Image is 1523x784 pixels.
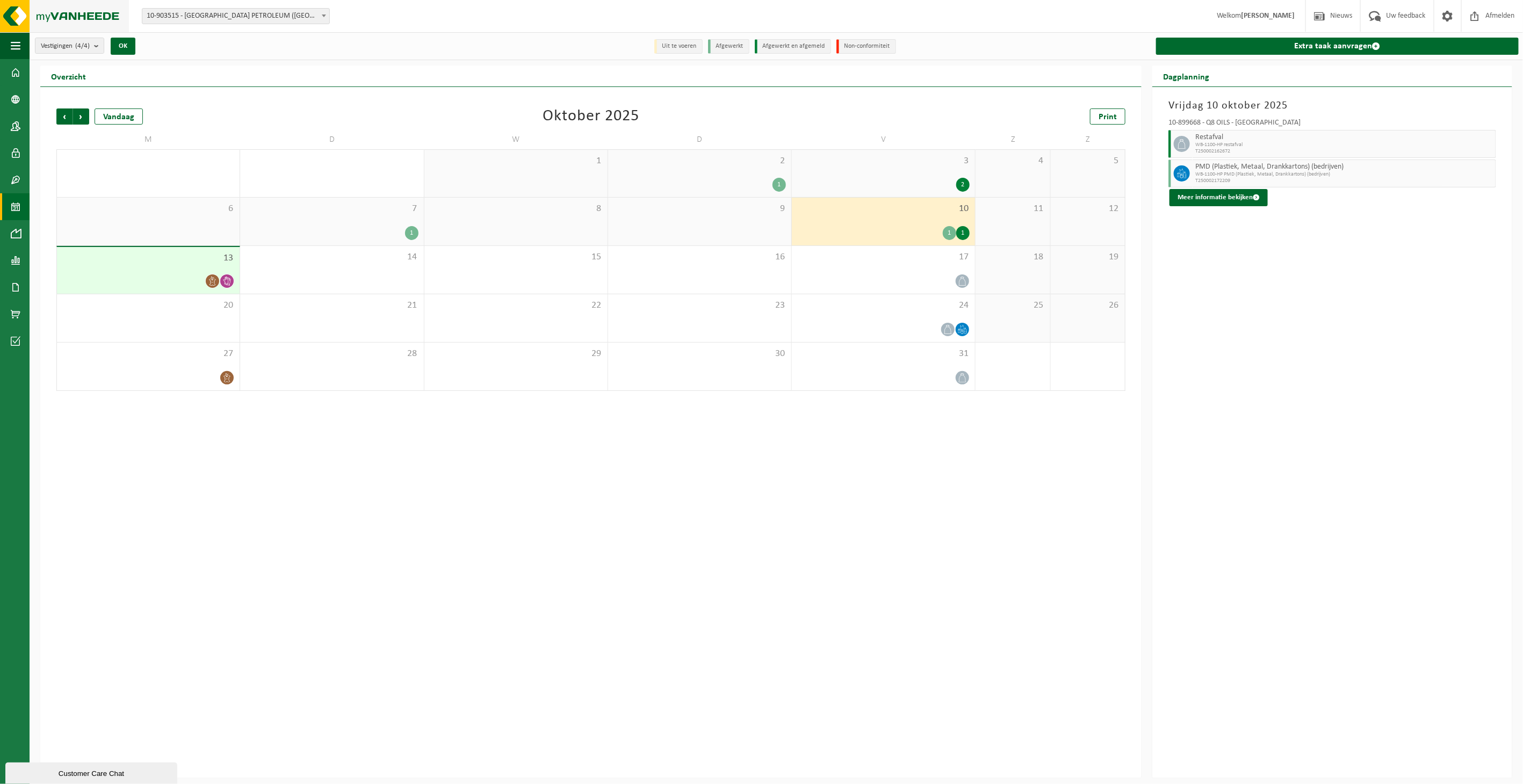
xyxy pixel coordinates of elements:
td: Z [976,130,1050,149]
span: 7 [246,203,418,215]
h2: Overzicht [40,66,97,86]
span: 29 [430,348,602,360]
span: Vestigingen [41,38,90,54]
span: 18 [981,251,1044,263]
span: WB-1100-HP PMD (Plastiek, Metaal, Drankkartons) (bedrijven) [1195,171,1493,178]
span: 20 [62,300,234,311]
span: 21 [246,300,418,311]
span: 6 [62,203,234,215]
span: 8 [430,203,602,215]
span: Vorige [56,108,73,125]
iframe: chat widget [5,760,179,784]
span: PMD (Plastiek, Metaal, Drankkartons) (bedrijven) [1195,163,1493,171]
div: 2 [956,178,970,192]
span: 11 [981,203,1044,215]
div: 1 [943,226,956,240]
td: Z [1051,130,1125,149]
span: Print [1099,113,1117,121]
span: 22 [430,300,602,311]
span: T250002172209 [1195,178,1493,184]
div: Vandaag [95,108,143,125]
span: 27 [62,348,234,360]
div: 10-899668 - Q8 OILS - [GEOGRAPHIC_DATA] [1168,119,1496,130]
td: W [424,130,608,149]
td: D [240,130,424,149]
span: 23 [613,300,786,311]
div: Oktober 2025 [543,108,639,125]
span: 19 [1056,251,1120,263]
span: 3 [797,155,970,167]
span: T250002162672 [1195,148,1493,155]
span: 16 [613,251,786,263]
div: 1 [405,226,418,240]
span: 25 [981,300,1044,311]
span: Restafval [1195,133,1493,142]
count: (4/4) [75,42,90,49]
li: Afgewerkt en afgemeld [755,39,831,54]
span: 28 [246,348,418,360]
strong: [PERSON_NAME] [1241,12,1295,20]
li: Non-conformiteit [836,39,896,54]
span: 9 [613,203,786,215]
a: Print [1090,108,1125,125]
span: 4 [981,155,1044,167]
span: 24 [797,300,970,311]
span: 31 [797,348,970,360]
span: 2 [613,155,786,167]
button: Vestigingen(4/4) [35,38,104,54]
span: 5 [1056,155,1120,167]
span: 13 [62,252,234,264]
span: 14 [246,251,418,263]
span: 1 [430,155,602,167]
a: Extra taak aanvragen [1156,38,1519,55]
button: Meer informatie bekijken [1170,189,1268,206]
div: 1 [773,178,786,192]
span: 10-903515 - KUWAIT PETROLEUM (BELGIUM) NV - ANTWERPEN [142,9,329,24]
h3: Vrijdag 10 oktober 2025 [1168,98,1496,114]
li: Uit te voeren [654,39,703,54]
td: V [792,130,976,149]
span: 12 [1056,203,1120,215]
span: WB-1100-HP restafval [1195,142,1493,148]
td: D [608,130,792,149]
div: 1 [956,226,970,240]
li: Afgewerkt [708,39,749,54]
span: 10-903515 - KUWAIT PETROLEUM (BELGIUM) NV - ANTWERPEN [142,8,330,24]
span: 17 [797,251,970,263]
button: OK [111,38,135,55]
span: 15 [430,251,602,263]
span: 10 [797,203,970,215]
h2: Dagplanning [1152,66,1220,86]
span: 26 [1056,300,1120,311]
span: Volgende [73,108,89,125]
span: 30 [613,348,786,360]
td: M [56,130,240,149]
